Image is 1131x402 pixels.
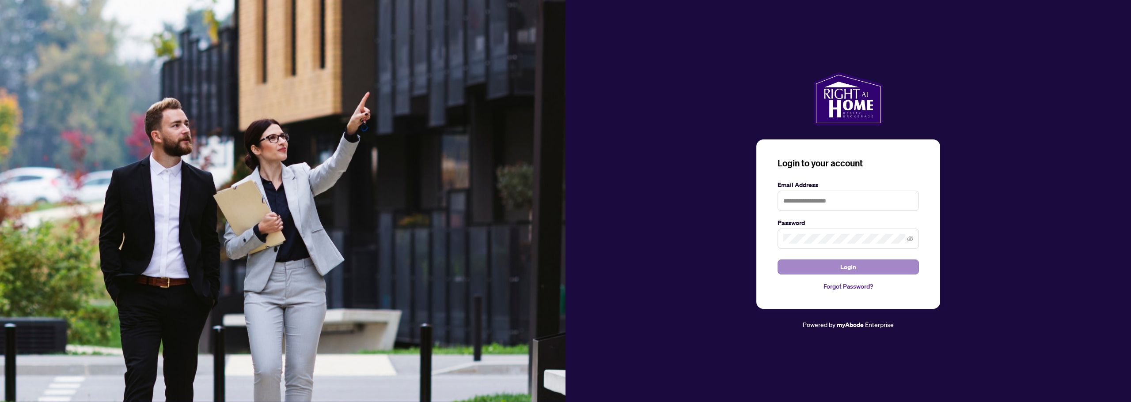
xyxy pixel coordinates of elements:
button: Login [778,259,919,274]
span: Enterprise [865,320,894,328]
label: Password [778,218,919,228]
span: Login [840,260,856,274]
span: eye-invisible [907,236,913,242]
a: myAbode [837,320,864,330]
span: Powered by [803,320,835,328]
label: Email Address [778,180,919,190]
a: Forgot Password? [778,282,919,291]
h3: Login to your account [778,157,919,169]
img: ma-logo [814,72,882,125]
